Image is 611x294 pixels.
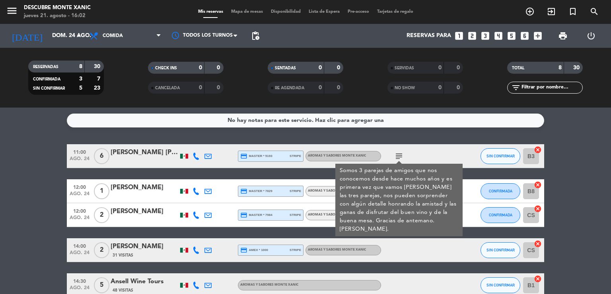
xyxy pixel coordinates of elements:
button: CONFIRMADA [481,183,520,199]
span: 14:30 [70,276,90,285]
i: cancel [534,275,542,283]
div: Ansell Wine Tours [111,276,178,287]
i: add_circle_outline [525,7,535,16]
span: stripe [290,153,301,159]
span: 31 Visitas [113,252,133,259]
button: CONFIRMADA [481,207,520,223]
i: menu [6,5,18,17]
strong: 0 [319,65,322,71]
span: SIN CONFIRMAR [486,283,515,287]
span: Aromas y Sabores Monte Xanic [308,154,366,157]
strong: 0 [217,85,222,90]
i: [DATE] [6,27,48,45]
strong: 30 [94,64,102,69]
i: credit_card [240,153,247,160]
i: looks_two [467,31,477,41]
strong: 0 [457,85,461,90]
i: cancel [534,181,542,189]
span: RE AGENDADA [275,86,304,90]
strong: 3 [79,76,82,82]
button: SIN CONFIRMAR [481,242,520,258]
strong: 8 [79,64,82,69]
button: SIN CONFIRMAR [481,148,520,164]
span: amex * 1000 [240,247,268,254]
div: [PERSON_NAME] [111,182,178,193]
span: ago. 24 [70,250,90,259]
button: menu [6,5,18,20]
span: 6 [94,148,109,164]
strong: 0 [337,65,342,71]
div: No hay notas para este servicio. Haz clic para agregar una [228,116,384,125]
span: stripe [290,212,301,218]
span: 1 [94,183,109,199]
input: Filtrar por nombre... [521,83,582,92]
button: SIN CONFIRMAR [481,277,520,293]
span: 11:00 [70,147,90,156]
strong: 0 [217,65,222,71]
span: Pre-acceso [344,10,373,14]
span: CONFIRMADA [489,213,512,217]
span: 12:00 [70,206,90,215]
span: Lista de Espera [305,10,344,14]
i: looks_3 [480,31,490,41]
i: looks_6 [520,31,530,41]
span: master * 7984 [240,212,272,219]
strong: 30 [573,65,581,71]
span: 48 Visitas [113,287,133,294]
span: Comida [103,33,123,39]
i: looks_4 [493,31,504,41]
i: cancel [534,240,542,248]
span: Mapa de mesas [227,10,267,14]
span: Aromas y Sabores Monte Xanic [308,248,366,251]
span: Mis reservas [194,10,227,14]
div: jueves 21. agosto - 16:02 [24,12,91,20]
span: CHECK INS [155,66,177,70]
span: 2 [94,242,109,258]
div: [PERSON_NAME] [PERSON_NAME] [111,147,178,158]
span: CONFIRMADA [33,77,60,81]
strong: 23 [94,85,102,91]
span: Aromas y Sabores Monte Xanic [308,213,385,216]
strong: 7 [97,76,102,82]
span: SERVIDAS [395,66,414,70]
span: 2 [94,207,109,223]
i: turned_in_not [568,7,578,16]
span: stripe [290,188,301,194]
span: ago. 24 [70,156,90,165]
span: master * 5193 [240,153,272,160]
span: NO SHOW [395,86,415,90]
span: Tarjetas de regalo [373,10,417,14]
span: stripe [290,247,301,253]
strong: 5 [79,85,82,91]
i: filter_list [511,83,521,92]
span: SIN CONFIRMAR [33,86,65,90]
i: credit_card [240,188,247,195]
span: SIN CONFIRMAR [486,248,515,252]
div: LOG OUT [577,24,605,48]
strong: 0 [438,65,442,71]
i: add_box [533,31,543,41]
span: TOTAL [512,66,524,70]
strong: 0 [199,65,202,71]
span: 12:00 [70,182,90,191]
div: Descubre Monte Xanic [24,4,91,12]
span: Aromas y Sabores Monte Xanic [308,189,366,192]
strong: 0 [457,65,461,71]
i: looks_5 [506,31,517,41]
strong: 0 [337,85,342,90]
span: SIN CONFIRMAR [486,154,515,158]
span: CONFIRMADA [489,189,512,193]
span: Reservas para [407,33,451,39]
div: [PERSON_NAME] [111,241,178,252]
div: Somos 3 parejas de amigos que nos conocemos desde hace muchos años y es primera vez que vamos [PE... [340,167,459,233]
span: RESERVADAS [33,65,58,69]
i: search [590,7,599,16]
strong: 8 [558,65,562,71]
i: power_settings_new [586,31,596,41]
i: credit_card [240,247,247,254]
i: cancel [534,146,542,154]
strong: 0 [438,85,442,90]
strong: 0 [199,85,202,90]
span: 5 [94,277,109,293]
span: Disponibilidad [267,10,305,14]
